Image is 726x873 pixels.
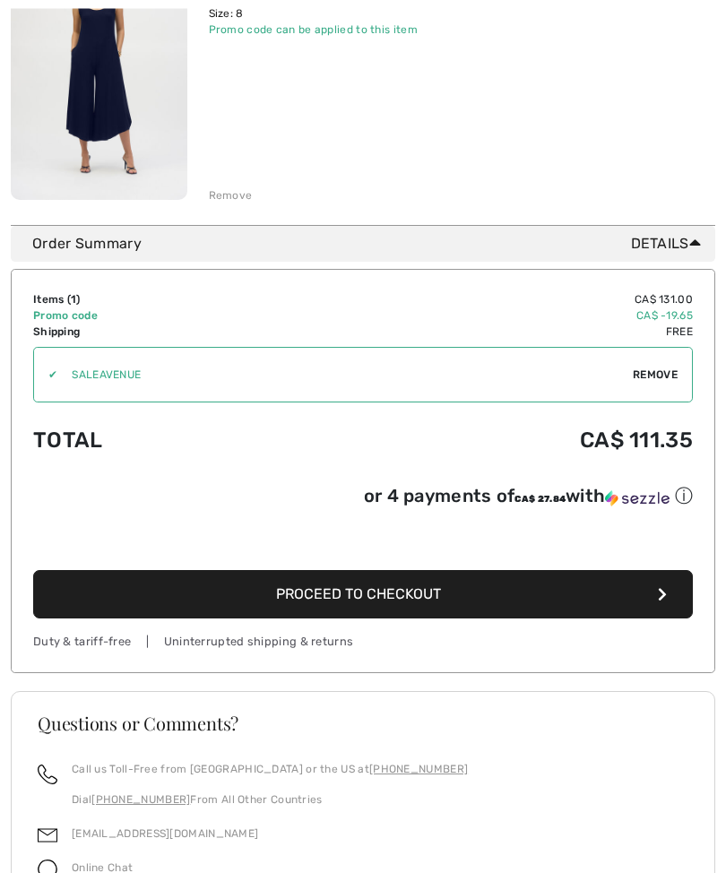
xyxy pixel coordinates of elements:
[33,292,284,308] td: Items ( )
[32,234,708,255] div: Order Summary
[33,571,693,619] button: Proceed to Checkout
[33,485,693,515] div: or 4 payments ofCA$ 27.84withSezzle Click to learn more about Sezzle
[633,367,678,384] span: Remove
[209,188,253,204] div: Remove
[33,411,284,471] td: Total
[209,22,501,39] div: Promo code can be applied to this item
[284,411,693,471] td: CA$ 111.35
[284,292,693,308] td: CA$ 131.00
[57,349,633,402] input: Promo code
[284,308,693,324] td: CA$ -19.65
[276,586,441,603] span: Proceed to Checkout
[72,792,468,808] p: Dial From All Other Countries
[369,764,468,776] a: [PHONE_NUMBER]
[33,634,693,651] div: Duty & tariff-free | Uninterrupted shipping & returns
[72,762,468,778] p: Call us Toll-Free from [GEOGRAPHIC_DATA] or the US at
[38,826,57,846] img: email
[514,495,566,506] span: CA$ 27.84
[364,485,693,509] div: or 4 payments of with
[38,715,688,733] h3: Questions or Comments?
[33,515,693,565] iframe: PayPal-paypal
[91,794,190,807] a: [PHONE_NUMBER]
[631,234,708,255] span: Details
[605,491,670,507] img: Sezzle
[33,324,284,341] td: Shipping
[72,828,258,841] a: [EMAIL_ADDRESS][DOMAIN_NAME]
[34,367,57,384] div: ✔
[284,324,693,341] td: Free
[71,294,76,307] span: 1
[33,308,284,324] td: Promo code
[38,765,57,785] img: call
